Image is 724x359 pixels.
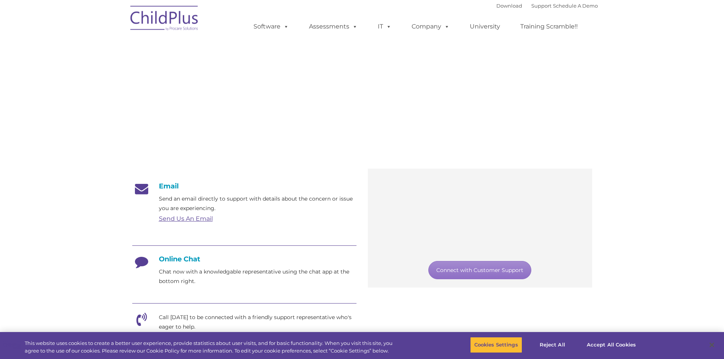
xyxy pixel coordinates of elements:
[159,215,213,222] a: Send Us An Email
[301,19,365,34] a: Assessments
[127,0,203,38] img: ChildPlus by Procare Solutions
[531,3,551,9] a: Support
[159,267,356,286] p: Chat now with a knowledgable representative using the chat app at the bottom right.
[159,313,356,332] p: Call [DATE] to be connected with a friendly support representative who's eager to help.
[404,19,457,34] a: Company
[583,337,640,353] button: Accept All Cookies
[132,182,356,190] h4: Email
[462,19,508,34] a: University
[703,337,720,353] button: Close
[370,19,399,34] a: IT
[553,3,598,9] a: Schedule A Demo
[246,19,296,34] a: Software
[496,3,522,9] a: Download
[132,255,356,263] h4: Online Chat
[25,340,398,354] div: This website uses cookies to create a better user experience, provide statistics about user visit...
[428,261,531,279] a: Connect with Customer Support
[159,194,356,213] p: Send an email directly to support with details about the concern or issue you are experiencing.
[470,337,522,353] button: Cookies Settings
[513,19,585,34] a: Training Scramble!!
[496,3,598,9] font: |
[529,337,576,353] button: Reject All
